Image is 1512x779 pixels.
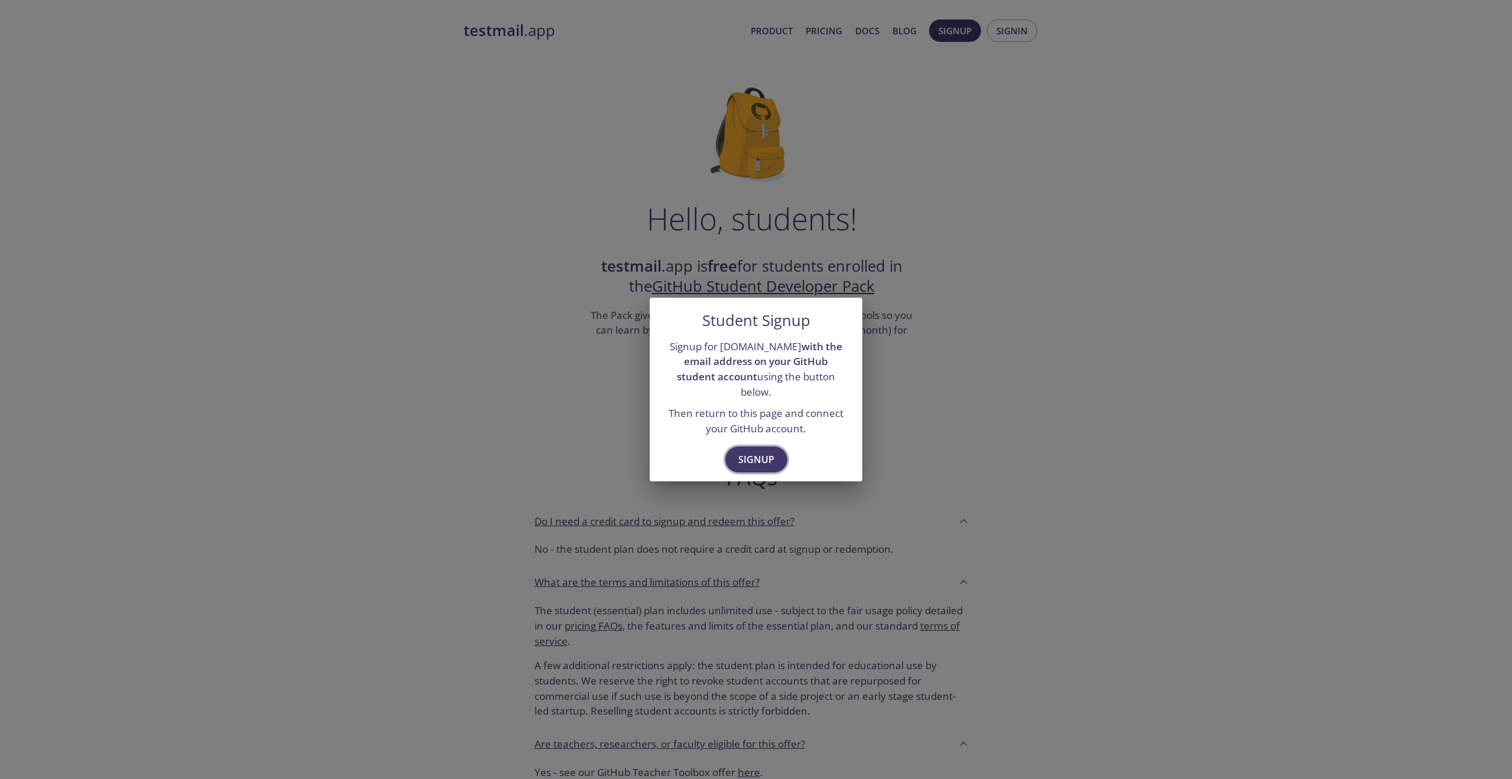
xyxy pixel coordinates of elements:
h5: Student Signup [702,312,810,330]
strong: with the email address on your GitHub student account [677,340,842,383]
span: Signup [738,451,774,468]
button: Signup [725,446,787,472]
p: Then return to this page and connect your GitHub account. [664,406,848,436]
p: Signup for [DOMAIN_NAME] using the button below. [664,339,848,400]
